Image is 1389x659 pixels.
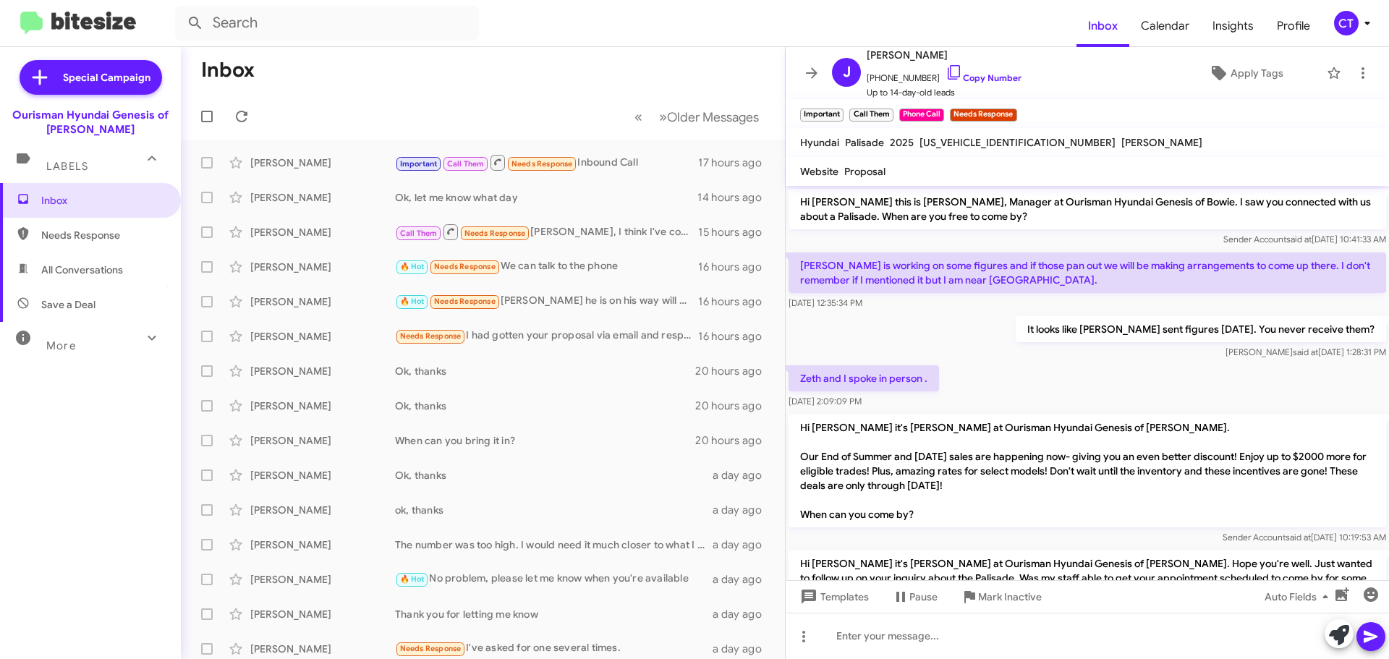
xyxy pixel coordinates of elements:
[1231,60,1283,86] span: Apply Tags
[395,640,713,657] div: I've asked for one several times.
[1286,532,1311,543] span: said at
[867,46,1021,64] span: [PERSON_NAME]
[698,156,773,170] div: 17 hours ago
[1322,11,1373,35] button: CT
[250,468,395,482] div: [PERSON_NAME]
[634,108,642,126] span: «
[789,365,939,391] p: Zeth and I spoke in person .
[41,297,95,312] span: Save a Deal
[789,396,862,407] span: [DATE] 2:09:09 PM
[447,159,485,169] span: Call Them
[250,329,395,344] div: [PERSON_NAME]
[698,294,773,309] div: 16 hours ago
[797,584,869,610] span: Templates
[400,159,438,169] span: Important
[400,574,425,584] span: 🔥 Hot
[786,584,880,610] button: Templates
[250,503,395,517] div: [PERSON_NAME]
[250,642,395,656] div: [PERSON_NAME]
[1171,60,1320,86] button: Apply Tags
[46,339,76,352] span: More
[867,64,1021,85] span: [PHONE_NUMBER]
[867,85,1021,100] span: Up to 14-day-old leads
[789,297,862,308] span: [DATE] 12:35:34 PM
[250,433,395,448] div: [PERSON_NAME]
[650,102,768,132] button: Next
[250,294,395,309] div: [PERSON_NAME]
[789,414,1386,527] p: Hi [PERSON_NAME] it's [PERSON_NAME] at Ourisman Hyundai Genesis of [PERSON_NAME]. Our End of Summ...
[395,433,695,448] div: When can you bring it in?
[713,572,773,587] div: a day ago
[395,223,698,241] div: [PERSON_NAME], I think I've come up with solution
[789,252,1386,293] p: [PERSON_NAME] is working on some figures and if those pan out we will be making arrangements to c...
[698,225,773,239] div: 15 hours ago
[713,537,773,552] div: a day ago
[63,70,150,85] span: Special Campaign
[41,228,164,242] span: Needs Response
[250,156,395,170] div: [PERSON_NAME]
[395,607,713,621] div: Thank you for letting me know
[880,584,949,610] button: Pause
[400,229,438,238] span: Call Them
[395,468,713,482] div: Ok, thanks
[250,190,395,205] div: [PERSON_NAME]
[41,193,164,208] span: Inbox
[1334,11,1359,35] div: CT
[949,584,1053,610] button: Mark Inactive
[1201,5,1265,47] a: Insights
[950,109,1016,122] small: Needs Response
[1016,316,1386,342] p: It looks like [PERSON_NAME] sent figures [DATE]. You never receive them?
[434,297,496,306] span: Needs Response
[250,537,395,552] div: [PERSON_NAME]
[800,109,844,122] small: Important
[20,60,162,95] a: Special Campaign
[698,329,773,344] div: 16 hours ago
[511,159,573,169] span: Needs Response
[1121,136,1202,149] span: [PERSON_NAME]
[697,190,773,205] div: 14 hours ago
[1286,234,1312,245] span: said at
[667,109,759,125] span: Older Messages
[175,6,479,41] input: Search
[1226,346,1386,357] span: [PERSON_NAME] [DATE] 1:28:31 PM
[890,136,914,149] span: 2025
[395,258,698,275] div: We can talk to the phone
[250,572,395,587] div: [PERSON_NAME]
[1265,5,1322,47] a: Profile
[395,293,698,310] div: [PERSON_NAME] he is on his way will be there within 30 mins
[978,584,1042,610] span: Mark Inactive
[899,109,944,122] small: Phone Call
[946,72,1021,83] a: Copy Number
[464,229,526,238] span: Needs Response
[789,550,1386,605] p: Hi [PERSON_NAME] it's [PERSON_NAME] at Ourisman Hyundai Genesis of [PERSON_NAME]. Hope you're wel...
[250,225,395,239] div: [PERSON_NAME]
[909,584,938,610] span: Pause
[250,260,395,274] div: [PERSON_NAME]
[395,153,698,171] div: Inbound Call
[395,328,698,344] div: I had gotten your proposal via email and responded back to it but never heard back from you
[698,260,773,274] div: 16 hours ago
[713,503,773,517] div: a day ago
[1253,584,1346,610] button: Auto Fields
[713,642,773,656] div: a day ago
[1265,584,1334,610] span: Auto Fields
[626,102,651,132] button: Previous
[844,165,885,178] span: Proposal
[695,399,773,413] div: 20 hours ago
[695,364,773,378] div: 20 hours ago
[800,136,839,149] span: Hyundai
[789,189,1386,229] p: Hi [PERSON_NAME] this is [PERSON_NAME], Manager at Ourisman Hyundai Genesis of Bowie. I saw you c...
[1129,5,1201,47] a: Calendar
[395,503,713,517] div: ok, thanks
[400,331,462,341] span: Needs Response
[250,364,395,378] div: [PERSON_NAME]
[713,607,773,621] div: a day ago
[1223,532,1386,543] span: Sender Account [DATE] 10:19:53 AM
[800,165,838,178] span: Website
[1293,346,1318,357] span: said at
[1076,5,1129,47] a: Inbox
